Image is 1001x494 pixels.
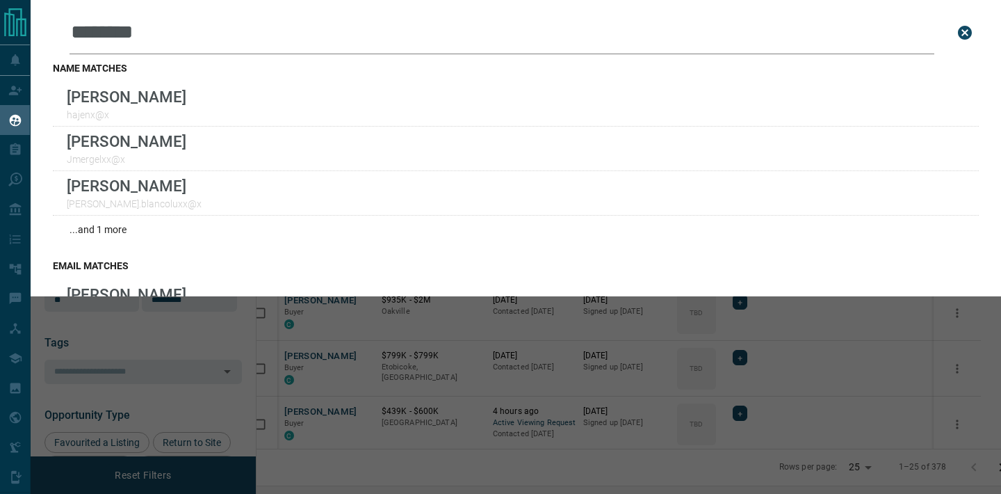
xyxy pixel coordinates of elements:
[951,19,979,47] button: close search bar
[53,216,979,244] div: ...and 1 more
[67,88,186,106] p: [PERSON_NAME]
[67,177,202,195] p: [PERSON_NAME]
[67,285,202,303] p: [PERSON_NAME]
[53,260,979,271] h3: email matches
[53,63,979,74] h3: name matches
[67,109,186,120] p: hajenx@x
[67,132,186,150] p: [PERSON_NAME]
[67,198,202,209] p: [PERSON_NAME].blancoluxx@x
[67,154,186,165] p: Jmergelxx@x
